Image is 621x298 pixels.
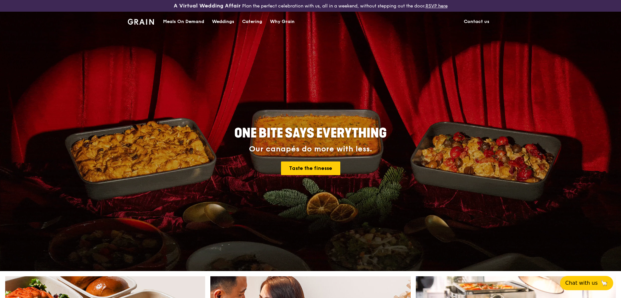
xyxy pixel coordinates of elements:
[266,12,299,31] a: Why Grain
[128,11,154,31] a: GrainGrain
[270,12,295,31] div: Why Grain
[560,276,613,290] button: Chat with us🦙
[234,125,387,141] span: ONE BITE SAYS EVERYTHING
[426,3,448,9] a: RSVP here
[124,3,497,9] div: Plan the perfect celebration with us, all in a weekend, without stepping out the door.
[208,12,238,31] a: Weddings
[242,12,262,31] div: Catering
[600,279,608,287] span: 🦙
[238,12,266,31] a: Catering
[460,12,493,31] a: Contact us
[281,161,340,175] a: Taste the finesse
[565,279,598,287] span: Chat with us
[194,145,427,154] div: Our canapés do more with less.
[212,12,234,31] div: Weddings
[163,12,204,31] div: Meals On Demand
[128,19,154,25] img: Grain
[174,3,241,9] h3: A Virtual Wedding Affair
